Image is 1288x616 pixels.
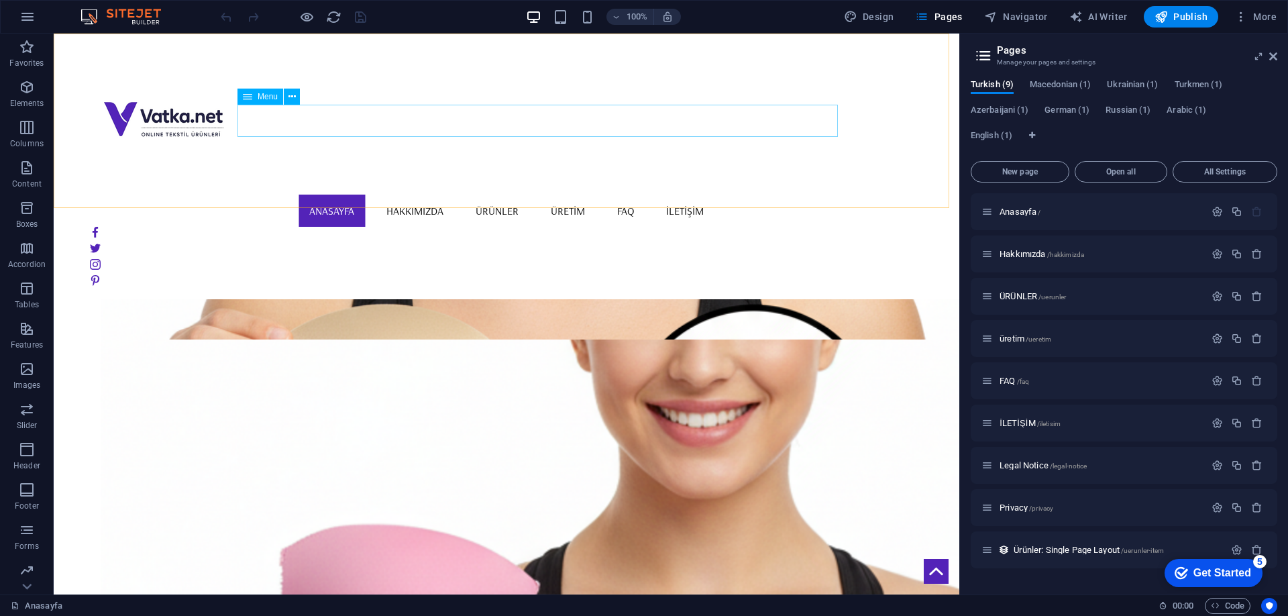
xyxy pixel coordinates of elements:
[77,9,178,25] img: Editor Logo
[1064,6,1133,28] button: AI Writer
[996,503,1205,512] div: Privacy/privacy
[1014,545,1164,555] span: Click to open page
[7,7,105,35] div: Get Started 5 items remaining, 0% complete
[844,10,894,23] span: Design
[1000,291,1066,301] span: Click to open page
[996,250,1205,258] div: Hakkımızda/hakkimizda
[1010,546,1224,554] div: Ürünler: Single Page Layout/uerunler-item
[971,76,1014,95] span: Turkish (9)
[1231,248,1242,260] div: Duplicate
[1037,420,1061,427] span: /iletisim
[1231,460,1242,471] div: Duplicate
[971,79,1277,156] div: Language Tabs
[11,340,43,350] p: Features
[15,299,39,310] p: Tables
[1000,249,1084,259] span: Click to open page
[12,178,42,189] p: Content
[1038,209,1040,216] span: /
[16,219,38,229] p: Boxes
[1173,598,1193,614] span: 00 00
[1000,333,1051,344] span: Click to open page
[17,420,38,431] p: Slider
[1044,102,1089,121] span: German (1)
[1081,168,1161,176] span: Open all
[996,461,1205,470] div: Legal Notice/legal-notice
[984,10,1048,23] span: Navigator
[1251,333,1263,344] div: Remove
[1212,375,1223,387] div: Settings
[1251,206,1263,217] div: The startpage cannot be deleted
[996,207,1205,216] div: Anasayfa/
[996,292,1205,301] div: ÜRÜNLER/uerunler
[10,138,44,149] p: Columns
[9,58,44,68] p: Favorites
[13,460,40,471] p: Header
[1231,291,1242,302] div: Duplicate
[1000,418,1061,428] span: Click to open page
[1212,248,1223,260] div: Settings
[258,93,278,101] span: Menu
[1106,102,1150,121] span: Russian (1)
[1173,161,1277,183] button: All Settings
[997,44,1277,56] h2: Pages
[627,9,648,25] h6: 100%
[1000,460,1087,470] span: Click to open page
[971,102,1028,121] span: Azerbaijani (1)
[1229,6,1282,28] button: More
[1047,251,1085,258] span: /hakkimizda
[1107,76,1158,95] span: Ukrainian (1)
[1251,291,1263,302] div: Remove
[971,161,1069,183] button: New page
[915,10,962,23] span: Pages
[8,259,46,270] p: Accordion
[1231,417,1242,429] div: Duplicate
[1251,375,1263,387] div: Remove
[1205,598,1250,614] button: Code
[36,15,94,27] div: Get Started
[1030,76,1091,95] span: Macedonian (1)
[1017,378,1030,385] span: /faq
[15,541,39,552] p: Forms
[1212,333,1223,344] div: Settings
[1050,462,1087,470] span: /legal-notice
[1179,168,1271,176] span: All Settings
[910,6,967,28] button: Pages
[1251,544,1263,556] div: Remove
[1000,503,1053,513] span: Click to open page
[1069,10,1128,23] span: AI Writer
[1212,206,1223,217] div: Settings
[998,544,1010,556] div: This layout is used as a template for all items (e.g. a blog post) of this collection. The conten...
[1251,460,1263,471] div: Remove
[996,419,1205,427] div: İLETİŞİM/iletisim
[606,9,654,25] button: 100%
[1212,502,1223,513] div: Settings
[1212,417,1223,429] div: Settings
[11,598,62,614] a: Click to cancel selection. Double-click to open Pages
[977,168,1063,176] span: New page
[1175,76,1223,95] span: Turkmen (1)
[1029,505,1053,512] span: /privacy
[1231,544,1242,556] div: Settings
[1075,161,1167,183] button: Open all
[979,6,1053,28] button: Navigator
[1234,10,1277,23] span: More
[1000,207,1040,217] span: Click to open page
[1261,598,1277,614] button: Usercentrics
[13,380,41,391] p: Images
[15,501,39,511] p: Footer
[1155,10,1207,23] span: Publish
[996,334,1205,343] div: üretim/ueretim
[1182,601,1184,611] span: :
[1159,598,1194,614] h6: Session time
[325,9,341,25] button: reload
[1231,333,1242,344] div: Duplicate
[1144,6,1218,28] button: Publish
[1026,336,1051,343] span: /ueretim
[299,9,315,25] button: Click here to leave preview mode and continue editing
[1121,547,1164,554] span: /uerunler-item
[1212,460,1223,471] div: Settings
[1231,502,1242,513] div: Duplicate
[1231,206,1242,217] div: Duplicate
[1038,293,1066,301] span: /uerunler
[1211,598,1244,614] span: Code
